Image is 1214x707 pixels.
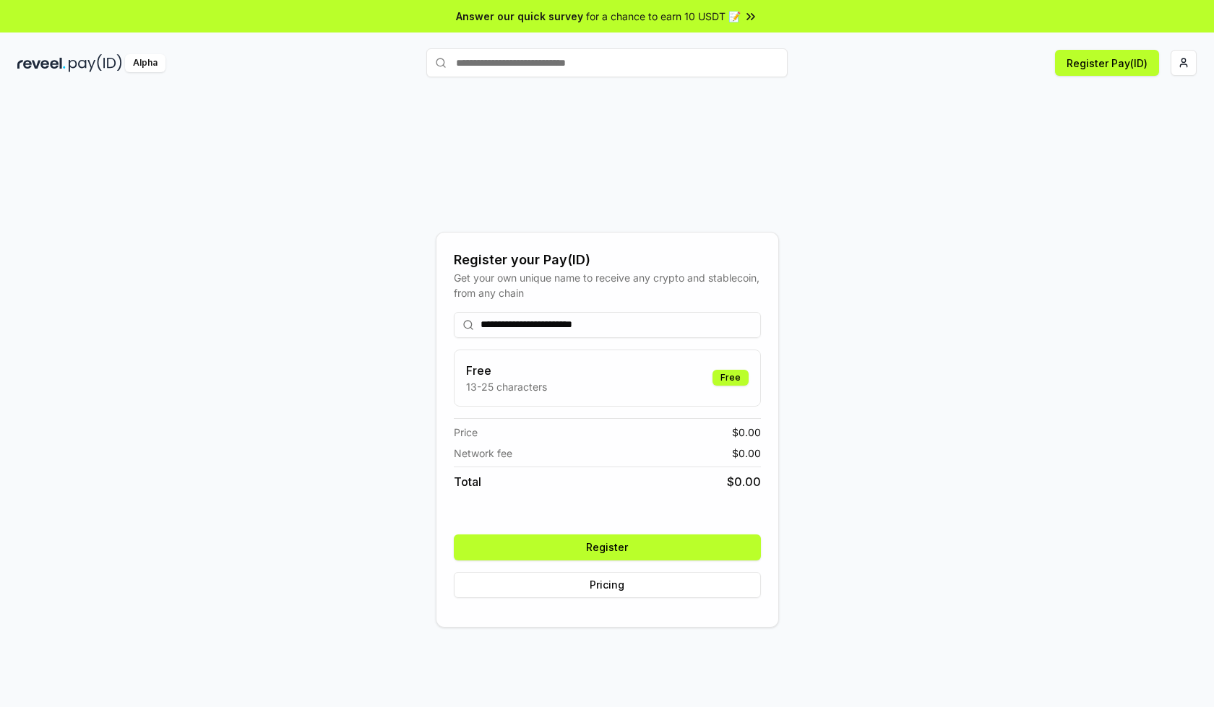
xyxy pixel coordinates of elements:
button: Register Pay(ID) [1055,50,1159,76]
button: Register [454,534,761,560]
img: reveel_dark [17,54,66,72]
span: $ 0.00 [732,446,761,461]
span: $ 0.00 [732,425,761,440]
p: 13-25 characters [466,379,547,394]
span: Network fee [454,446,512,461]
img: pay_id [69,54,122,72]
div: Free [713,370,749,386]
span: Answer our quick survey [456,9,583,24]
span: for a chance to earn 10 USDT 📝 [586,9,741,24]
span: $ 0.00 [727,473,761,490]
button: Pricing [454,572,761,598]
div: Get your own unique name to receive any crypto and stablecoin, from any chain [454,270,761,300]
div: Alpha [125,54,165,72]
span: Total [454,473,481,490]
h3: Free [466,362,547,379]
div: Register your Pay(ID) [454,250,761,270]
span: Price [454,425,478,440]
